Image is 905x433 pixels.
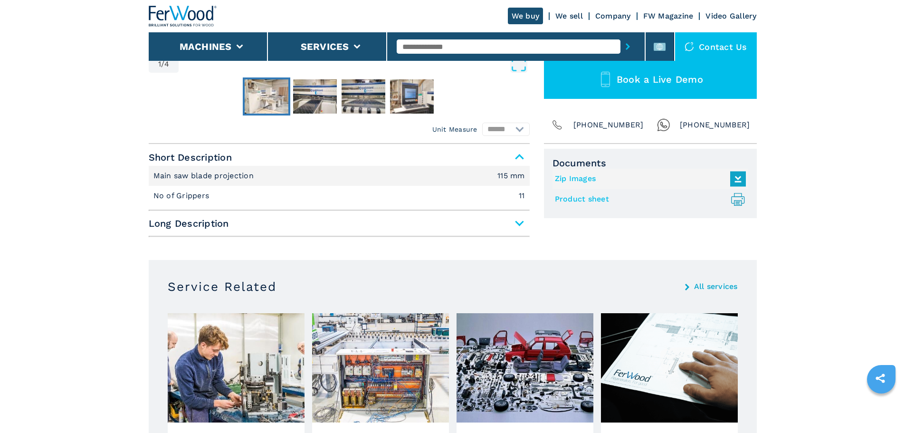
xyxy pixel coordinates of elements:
img: e695465fe0975eaab5529563c5a464bf [390,79,434,114]
nav: Thumbnail Navigation [149,77,530,115]
p: Main saw blade projection [153,171,257,181]
img: Ferwood [149,6,217,27]
img: image [601,313,738,423]
span: Long Description [149,215,530,232]
em: Unit Measure [432,125,477,134]
span: [PHONE_NUMBER] [573,118,644,132]
img: d51dfa81936120158940f73331bc59a8 [245,79,288,114]
button: Go to Slide 4 [388,77,436,115]
iframe: Chat [865,390,898,426]
button: Machines [180,41,232,52]
div: Contact us [675,32,757,61]
a: We sell [555,11,583,20]
img: c7fa64f6fa5d96735c2dbdda7fcb2996 [293,79,337,114]
a: FW Magazine [643,11,694,20]
button: Services [301,41,349,52]
img: image [168,313,305,423]
a: Company [595,11,631,20]
span: Book a Live Demo [617,74,703,85]
p: No of Grippers [153,191,212,201]
img: image [457,313,593,423]
img: Contact us [685,42,694,51]
div: Short Description [149,166,530,206]
a: All services [694,283,738,290]
span: [PHONE_NUMBER] [680,118,750,132]
button: Open Fullscreen [181,56,527,73]
a: Product sheet [555,192,741,207]
span: 4 [164,60,169,68]
span: Documents [553,157,748,169]
button: Go to Slide 3 [340,77,387,115]
span: 1 [158,60,161,68]
a: Zip Images [555,171,741,187]
a: We buy [508,8,543,24]
button: Go to Slide 2 [291,77,339,115]
img: Whatsapp [657,118,670,132]
img: Phone [551,118,564,132]
img: image [312,313,449,423]
img: 69f861a5b2aaa7f728b0a4488b45f1fb [342,79,385,114]
button: submit-button [620,36,635,58]
span: Short Description [149,149,530,166]
a: Video Gallery [705,11,756,20]
a: sharethis [868,366,892,390]
button: Book a Live Demo [544,60,757,99]
span: / [161,60,164,68]
em: 115 mm [497,172,525,180]
h3: Service Related [168,279,276,294]
em: 11 [519,192,525,200]
button: Go to Slide 1 [243,77,290,115]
